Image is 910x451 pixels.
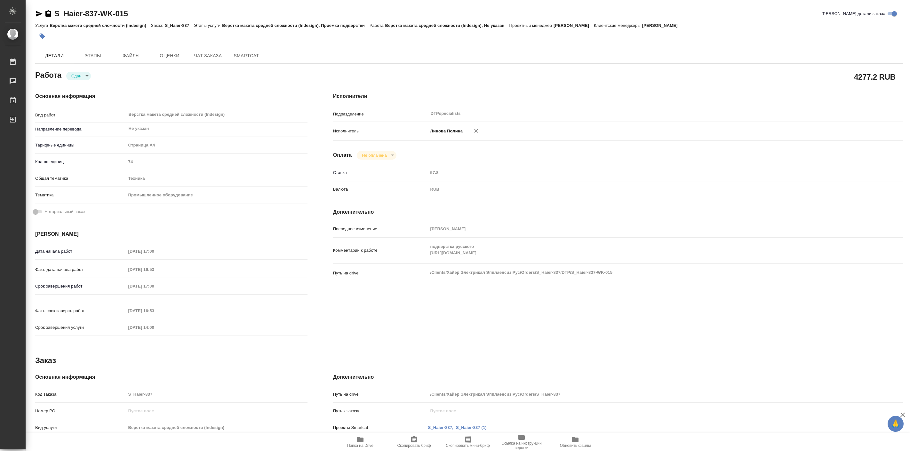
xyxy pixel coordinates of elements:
a: S_Haier-837 (1) [456,425,487,430]
input: Пустое поле [126,406,307,415]
p: Вид работ [35,112,126,118]
div: Промышленное оборудование [126,190,307,201]
div: Техника [126,173,307,184]
p: Вид услуги [35,424,126,431]
span: Чат заказа [193,52,223,60]
p: Услуга [35,23,50,28]
p: Ставка [333,170,428,176]
input: Пустое поле [428,406,856,415]
p: Номер РО [35,408,126,414]
p: Верстка макета средней сложности (Indesign), Приемка подверстки [222,23,370,28]
h4: [PERSON_NAME] [35,230,307,238]
h2: Заказ [35,355,56,366]
input: Пустое поле [428,224,856,233]
p: Проекты Smartcat [333,424,428,431]
span: Детали [39,52,70,60]
p: [PERSON_NAME] [642,23,682,28]
textarea: подверстка русского [URL][DOMAIN_NAME] [428,241,856,258]
input: Пустое поле [126,247,182,256]
p: Общая тематика [35,175,126,182]
span: Нотариальный заказ [44,209,85,215]
button: Добавить тэг [35,29,49,43]
input: Пустое поле [126,281,182,291]
p: Дата начала работ [35,248,126,255]
input: Пустое поле [126,306,182,315]
p: Работа [370,23,385,28]
a: S_Haier-837-WK-015 [54,9,128,18]
textarea: /Clients/Хайер Электрикал Эпплаенсиз Рус/Orders/S_Haier-837/DTP/S_Haier-837-WK-015 [428,267,856,278]
span: Обновить файлы [560,443,591,448]
p: Путь на drive [333,391,428,398]
p: Последнее изменение [333,226,428,232]
button: Скопировать мини-бриф [441,433,495,451]
p: Заказ: [151,23,165,28]
span: SmartCat [231,52,262,60]
span: 🙏 [890,417,901,431]
p: S_Haier-837 [165,23,194,28]
input: Пустое поле [126,323,182,332]
p: Срок завершения работ [35,283,126,289]
p: Направление перевода [35,126,126,132]
p: Комментарий к работе [333,247,428,254]
button: Скопировать ссылку [44,10,52,18]
h4: Основная информация [35,92,307,100]
p: Факт. срок заверш. работ [35,308,126,314]
p: Путь к заказу [333,408,428,414]
p: Подразделение [333,111,428,117]
p: Срок завершения услуги [35,324,126,331]
button: Скопировать ссылку для ЯМессенджера [35,10,43,18]
button: Скопировать бриф [387,433,441,451]
span: Оценки [154,52,185,60]
h4: Дополнительно [333,373,903,381]
button: Ссылка на инструкции верстки [495,433,548,451]
span: Папка на Drive [347,443,373,448]
h2: 4277.2 RUB [854,71,896,82]
input: Пустое поле [126,423,307,432]
p: Этапы услуги [194,23,222,28]
div: Сдан [66,72,91,80]
button: 🙏 [888,416,904,432]
p: Верстка макета средней сложности (Indesign), Не указан [385,23,509,28]
p: Тематика [35,192,126,198]
p: Код заказа [35,391,126,398]
p: Исполнитель [333,128,428,134]
span: [PERSON_NAME] детали заказа [822,11,885,17]
button: Папка на Drive [333,433,387,451]
button: Не оплачена [360,153,388,158]
span: Скопировать бриф [397,443,431,448]
p: Валюта [333,186,428,193]
input: Пустое поле [126,265,182,274]
p: [PERSON_NAME] [554,23,594,28]
div: Сдан [357,151,396,160]
input: Пустое поле [428,168,856,177]
h4: Дополнительно [333,208,903,216]
input: Пустое поле [126,390,307,399]
p: Линова Полина [428,128,463,134]
span: Файлы [116,52,147,60]
h4: Основная информация [35,373,307,381]
p: Верстка макета средней сложности (Indesign) [50,23,151,28]
span: Этапы [77,52,108,60]
h4: Исполнители [333,92,903,100]
span: Ссылка на инструкции верстки [499,441,545,450]
p: Проектный менеджер [509,23,554,28]
div: Страница А4 [126,140,307,151]
h4: Оплата [333,151,352,159]
h2: Работа [35,69,61,80]
p: Клиентские менеджеры [594,23,642,28]
p: Кол-во единиц [35,159,126,165]
div: RUB [428,184,856,195]
button: Сдан [69,73,83,79]
a: S_Haier-837, [428,425,454,430]
input: Пустое поле [126,157,307,166]
p: Путь на drive [333,270,428,276]
p: Тарифные единицы [35,142,126,148]
p: Факт. дата начала работ [35,266,126,273]
button: Удалить исполнителя [469,124,483,138]
input: Пустое поле [428,390,856,399]
span: Скопировать мини-бриф [446,443,490,448]
button: Обновить файлы [548,433,602,451]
